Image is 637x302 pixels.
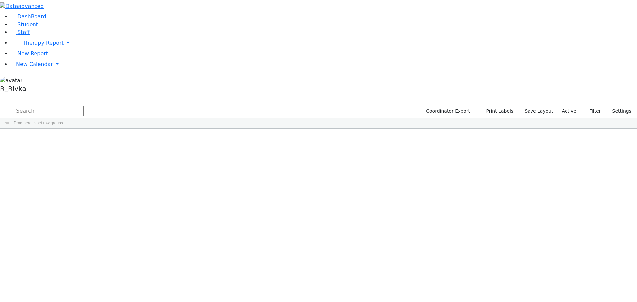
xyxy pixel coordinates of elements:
span: DashBoard [17,13,46,20]
a: New Report [11,50,48,57]
span: Therapy Report [23,40,64,46]
span: Student [17,21,38,28]
button: Save Layout [522,106,556,116]
a: Staff [11,29,30,35]
span: Drag here to set row groups [14,121,63,125]
span: New Report [17,50,48,57]
button: Coordinator Export [422,106,473,116]
input: Search [15,106,84,116]
a: Therapy Report [11,36,637,50]
a: Student [11,21,38,28]
label: Active [559,106,579,116]
button: Print Labels [478,106,516,116]
span: New Calendar [16,61,53,67]
a: DashBoard [11,13,46,20]
a: New Calendar [11,58,637,71]
button: Filter [581,106,604,116]
button: Settings [604,106,634,116]
span: Staff [17,29,30,35]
